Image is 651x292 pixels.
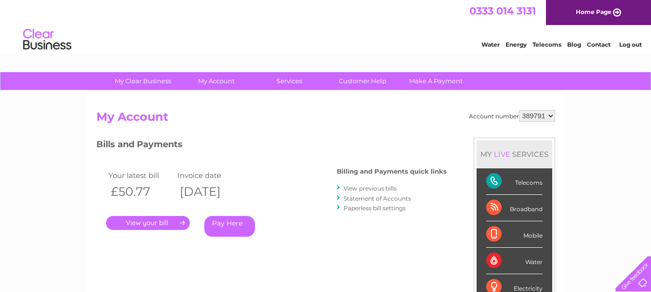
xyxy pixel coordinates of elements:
div: Telecoms [486,168,543,195]
a: Statement of Accounts [344,195,411,202]
td: Invoice date [175,169,244,182]
div: Water [486,248,543,274]
a: Telecoms [532,41,561,48]
a: Blog [567,41,581,48]
h4: Billing and Payments quick links [337,168,447,175]
h3: Bills and Payments [96,138,447,154]
div: Broadband [486,195,543,221]
a: Customer Help [323,72,402,90]
a: Services [250,72,329,90]
th: £50.77 [106,182,175,202]
div: MY SERVICES [477,140,552,168]
img: logo.png [23,25,72,54]
a: Log out [619,41,642,48]
div: Clear Business is a trading name of Verastar Limited (registered in [GEOGRAPHIC_DATA] No. 3667643... [98,5,554,47]
a: Contact [587,41,611,48]
a: 0333 014 3131 [469,5,536,17]
a: Pay Here [204,216,255,237]
a: View previous bills [344,185,397,192]
a: Water [481,41,500,48]
div: LIVE [492,150,512,159]
td: Your latest bill [106,169,175,182]
div: Mobile [486,221,543,248]
a: My Account [176,72,256,90]
a: Paperless bill settings [344,204,406,212]
a: Make A Payment [396,72,476,90]
a: My Clear Business [103,72,183,90]
a: . [106,216,190,230]
a: Energy [505,41,527,48]
h2: My Account [96,110,555,128]
div: Account number [469,110,555,122]
th: [DATE] [175,182,244,202]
